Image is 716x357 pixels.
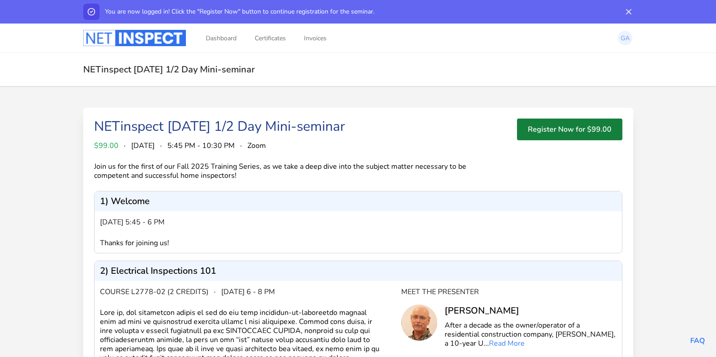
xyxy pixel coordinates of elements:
[204,23,238,53] a: Dashboard
[240,140,242,151] span: ·
[94,119,345,135] div: NETinspect [DATE] 1/2 Day Mini-seminar
[167,140,235,151] span: 5:45 PM - 10:30 PM
[83,30,186,46] img: Logo
[621,4,637,20] button: Dismiss
[517,119,622,140] button: Register Now for $99.00
[401,305,437,341] img: Tom Sherman
[247,140,266,151] span: Zoom
[100,217,165,228] span: [DATE] 5:45 - 6 pm
[105,7,375,16] p: You are now logged in! Click the "Register Now" button to continue registration for the seminar.
[124,140,126,151] span: ·
[445,321,616,348] p: After a decade as the owner/operator of a residential construction company, [PERSON_NAME], a 10-y...
[100,286,209,297] span: Course L2778-02 (2 credits)
[221,286,275,297] span: [DATE] 6 - 8 pm
[100,197,150,206] p: 1) Welcome
[690,336,705,346] a: FAQ
[94,162,490,180] div: Join us for the first of our Fall 2025 Training Series, as we take a deep dive into the subject m...
[253,23,288,53] a: Certificates
[401,286,616,297] div: Meet the Presenter
[302,23,328,53] a: Invoices
[94,140,119,151] span: $99.00
[160,140,162,151] span: ·
[214,286,216,297] span: ·
[445,305,616,317] div: [PERSON_NAME]
[489,338,525,348] a: Read More
[100,267,216,276] p: 2) Electrical Inspections 101
[83,64,633,75] h2: NETinspect [DATE] 1/2 Day Mini-seminar
[618,31,632,45] img: gary ames
[131,140,155,151] span: [DATE]
[100,238,401,248] div: Thanks for joining us!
